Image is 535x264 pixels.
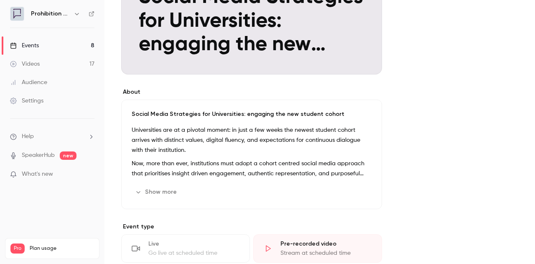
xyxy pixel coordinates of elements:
h6: Prohibition PR [31,10,70,18]
div: Pre-recorded video [280,240,372,248]
button: Show more [132,185,182,199]
a: SpeakerHub [22,151,55,160]
div: Live [148,240,239,248]
iframe: Noticeable Trigger [84,171,94,178]
div: Audience [10,78,47,87]
div: LiveGo live at scheduled time [121,234,250,263]
div: Go live at scheduled time [148,249,239,257]
span: Help [22,132,34,141]
p: Social Media Strategies for Universities: engaging the new student cohort [132,110,372,118]
span: Pro [10,243,25,254]
label: About [121,88,382,96]
img: Prohibition PR [10,7,24,21]
p: Now, more than ever, institutions must adopt a cohort centred social media approach that prioriti... [132,159,372,179]
div: Settings [10,97,43,105]
div: Stream at scheduled time [280,249,372,257]
p: Event type [121,223,382,231]
div: Events [10,41,39,50]
div: Videos [10,60,40,68]
span: What's new [22,170,53,179]
span: new [60,151,76,160]
div: Pre-recorded videoStream at scheduled time [253,234,382,263]
p: Universities are at a pivotal moment: in just a few weeks the newest student cohort arrives with ... [132,125,372,155]
span: Plan usage [30,245,94,252]
li: help-dropdown-opener [10,132,94,141]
